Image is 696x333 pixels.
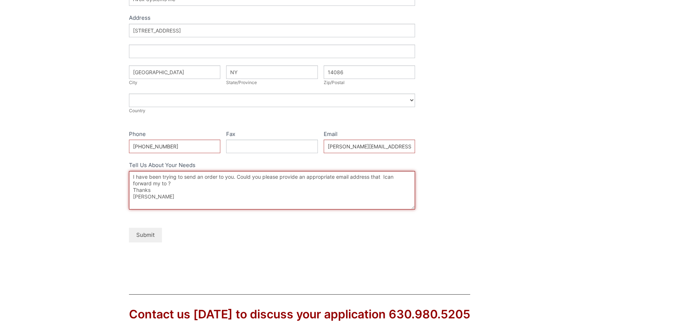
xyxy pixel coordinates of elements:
[129,129,221,140] label: Phone
[129,160,415,171] label: Tell Us About Your Needs
[129,306,470,323] div: Contact us [DATE] to discuss your application 630.980.5205
[129,79,221,86] div: City
[129,13,415,24] div: Address
[129,228,162,242] button: Submit
[129,107,415,114] div: Country
[324,79,415,86] div: Zip/Postal
[324,129,415,140] label: Email
[226,79,318,86] div: State/Province
[226,129,318,140] label: Fax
